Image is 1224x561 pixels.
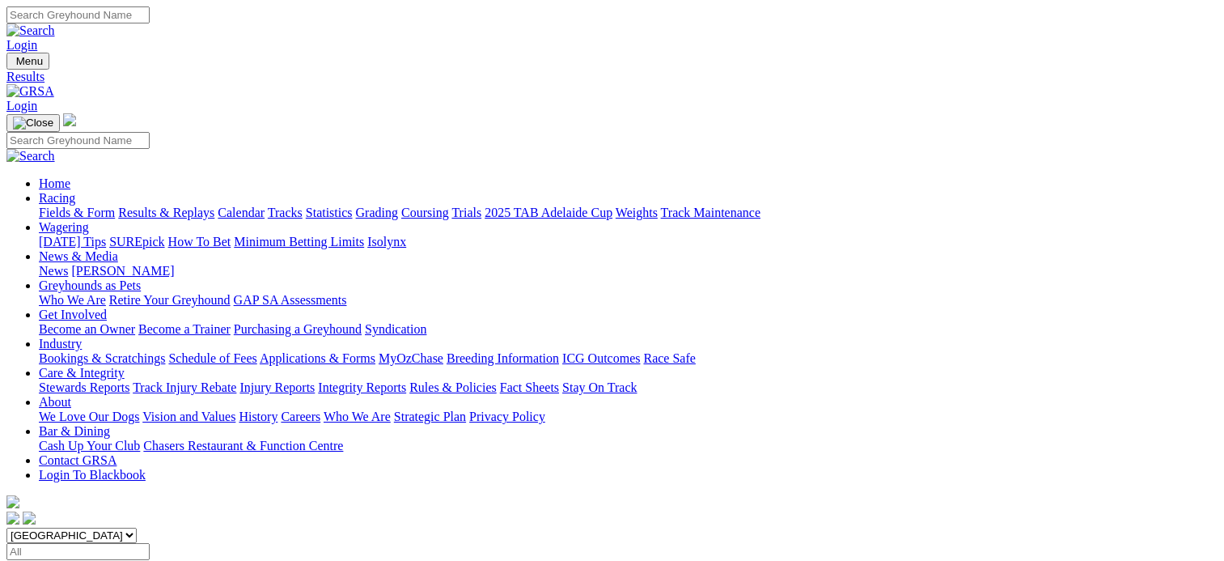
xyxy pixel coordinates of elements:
a: Track Injury Rebate [133,380,236,394]
input: Select date [6,543,150,560]
a: 2025 TAB Adelaide Cup [485,206,612,219]
a: We Love Our Dogs [39,410,139,423]
a: Fields & Form [39,206,115,219]
img: Search [6,23,55,38]
a: How To Bet [168,235,231,249]
div: Industry [39,351,1218,366]
a: Trials [451,206,481,219]
a: Integrity Reports [318,380,406,394]
div: News & Media [39,264,1218,278]
span: Menu [16,55,43,67]
a: Become a Trainer [138,322,231,336]
a: [PERSON_NAME] [71,264,174,278]
a: Care & Integrity [39,366,125,380]
a: Login [6,99,37,113]
a: [DATE] Tips [39,235,106,249]
a: GAP SA Assessments [234,293,347,307]
a: Fact Sheets [500,380,559,394]
a: Home [39,176,70,190]
a: Cash Up Your Club [39,439,140,453]
div: Racing [39,206,1218,220]
div: Get Involved [39,322,1218,337]
a: Login To Blackbook [39,468,146,482]
input: Search [6,132,150,149]
a: Race Safe [643,351,695,365]
a: Schedule of Fees [168,351,256,365]
a: ICG Outcomes [562,351,640,365]
a: Retire Your Greyhound [109,293,231,307]
button: Toggle navigation [6,114,60,132]
img: logo-grsa-white.png [63,113,76,126]
a: Become an Owner [39,322,135,336]
a: Grading [356,206,398,219]
a: Rules & Policies [409,380,497,394]
img: Search [6,149,55,164]
img: facebook.svg [6,512,19,525]
a: Weights [616,206,658,219]
a: Greyhounds as Pets [39,278,141,292]
a: Stewards Reports [39,380,129,394]
a: News [39,264,68,278]
a: Stay On Track [562,380,637,394]
input: Search [6,6,150,23]
a: SUREpick [109,235,164,249]
a: Who We Are [39,293,106,307]
button: Toggle navigation [6,53,49,70]
a: News & Media [39,249,118,263]
a: Statistics [306,206,353,219]
img: twitter.svg [23,512,36,525]
a: Breeding Information [447,351,559,365]
a: Calendar [218,206,265,219]
a: Racing [39,191,75,205]
a: About [39,395,71,409]
a: Who We Are [324,410,391,423]
a: Contact GRSA [39,453,116,467]
div: Care & Integrity [39,380,1218,395]
div: About [39,410,1218,424]
a: Vision and Values [142,410,235,423]
a: Get Involved [39,308,107,321]
a: Applications & Forms [260,351,375,365]
a: Isolynx [367,235,406,249]
a: Purchasing a Greyhound [234,322,362,336]
a: Bar & Dining [39,424,110,438]
a: MyOzChase [379,351,443,365]
a: Careers [281,410,320,423]
img: GRSA [6,84,54,99]
a: Tracks [268,206,303,219]
a: Track Maintenance [661,206,760,219]
div: Wagering [39,235,1218,249]
a: Login [6,38,37,52]
a: Privacy Policy [469,410,545,423]
a: Bookings & Scratchings [39,351,165,365]
a: Strategic Plan [394,410,466,423]
img: Close [13,117,53,130]
a: Chasers Restaurant & Function Centre [143,439,343,453]
a: History [239,410,277,423]
a: Results & Replays [118,206,214,219]
a: Wagering [39,220,89,234]
div: Greyhounds as Pets [39,293,1218,308]
a: Minimum Betting Limits [234,235,364,249]
a: Results [6,70,1218,84]
div: Bar & Dining [39,439,1218,453]
img: logo-grsa-white.png [6,495,19,508]
a: Syndication [365,322,426,336]
a: Injury Reports [239,380,315,394]
a: Industry [39,337,82,351]
a: Coursing [401,206,449,219]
